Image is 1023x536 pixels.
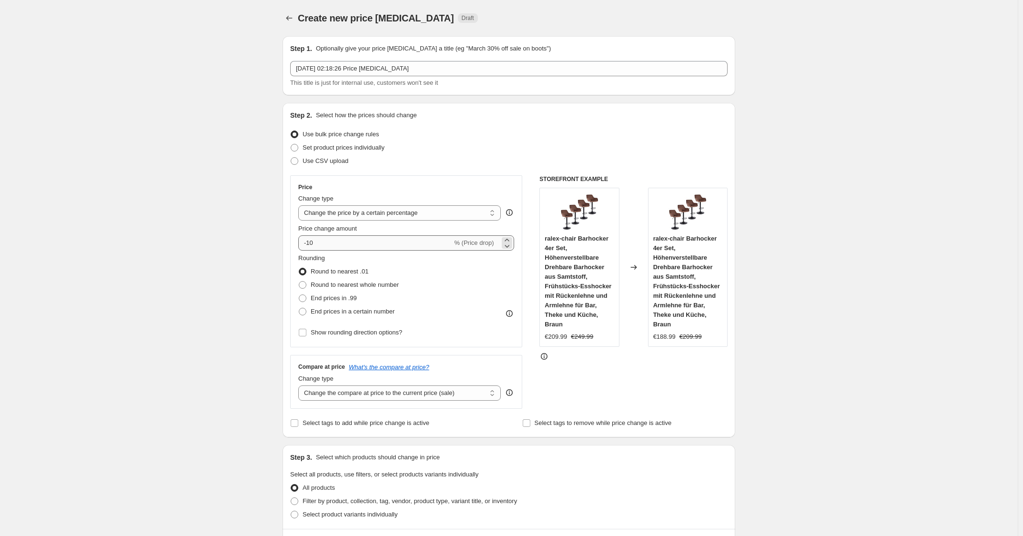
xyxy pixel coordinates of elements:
[298,375,334,382] span: Change type
[303,497,517,505] span: Filter by product, collection, tag, vendor, product type, variant title, or inventory
[311,268,368,275] span: Round to nearest .01
[653,332,676,342] div: €188.99
[316,44,551,53] p: Optionally give your price [MEDICAL_DATA] a title (eg "March 30% off sale on boots")
[298,13,454,23] span: Create new price [MEDICAL_DATA]
[303,511,397,518] span: Select product variants individually
[505,388,514,397] div: help
[316,453,440,462] p: Select which products should change in price
[298,363,345,371] h3: Compare at price
[298,195,334,202] span: Change type
[290,471,478,478] span: Select all products, use filters, or select products variants individually
[545,332,567,342] div: €209.99
[316,111,417,120] p: Select how the prices should change
[311,281,399,288] span: Round to nearest whole number
[303,144,385,151] span: Set product prices individually
[505,208,514,217] div: help
[298,235,452,251] input: -15
[290,79,438,86] span: This title is just for internal use, customers won't see it
[311,294,357,302] span: End prices in .99
[571,332,593,342] strike: €249.99
[290,111,312,120] h2: Step 2.
[290,61,728,76] input: 30% off holiday sale
[535,419,672,426] span: Select tags to remove while price change is active
[298,254,325,262] span: Rounding
[679,332,702,342] strike: €209.99
[668,193,707,231] img: 61qnQFd0HjL_80x.jpg
[303,131,379,138] span: Use bulk price change rules
[539,175,728,183] h6: STOREFRONT EXAMPLE
[283,11,296,25] button: Price change jobs
[560,193,598,231] img: 61qnQFd0HjL_80x.jpg
[303,484,335,491] span: All products
[653,235,720,328] span: ralex-chair Barhocker 4er Set, Höhenverstellbare Drehbare Barhocker aus Samtstoff, Frühstücks-Ess...
[290,44,312,53] h2: Step 1.
[298,225,357,232] span: Price change amount
[290,453,312,462] h2: Step 3.
[545,235,611,328] span: ralex-chair Barhocker 4er Set, Höhenverstellbare Drehbare Barhocker aus Samtstoff, Frühstücks-Ess...
[454,239,494,246] span: % (Price drop)
[311,308,395,315] span: End prices in a certain number
[349,364,429,371] button: What's the compare at price?
[311,329,402,336] span: Show rounding direction options?
[462,14,474,22] span: Draft
[303,157,348,164] span: Use CSV upload
[298,183,312,191] h3: Price
[303,419,429,426] span: Select tags to add while price change is active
